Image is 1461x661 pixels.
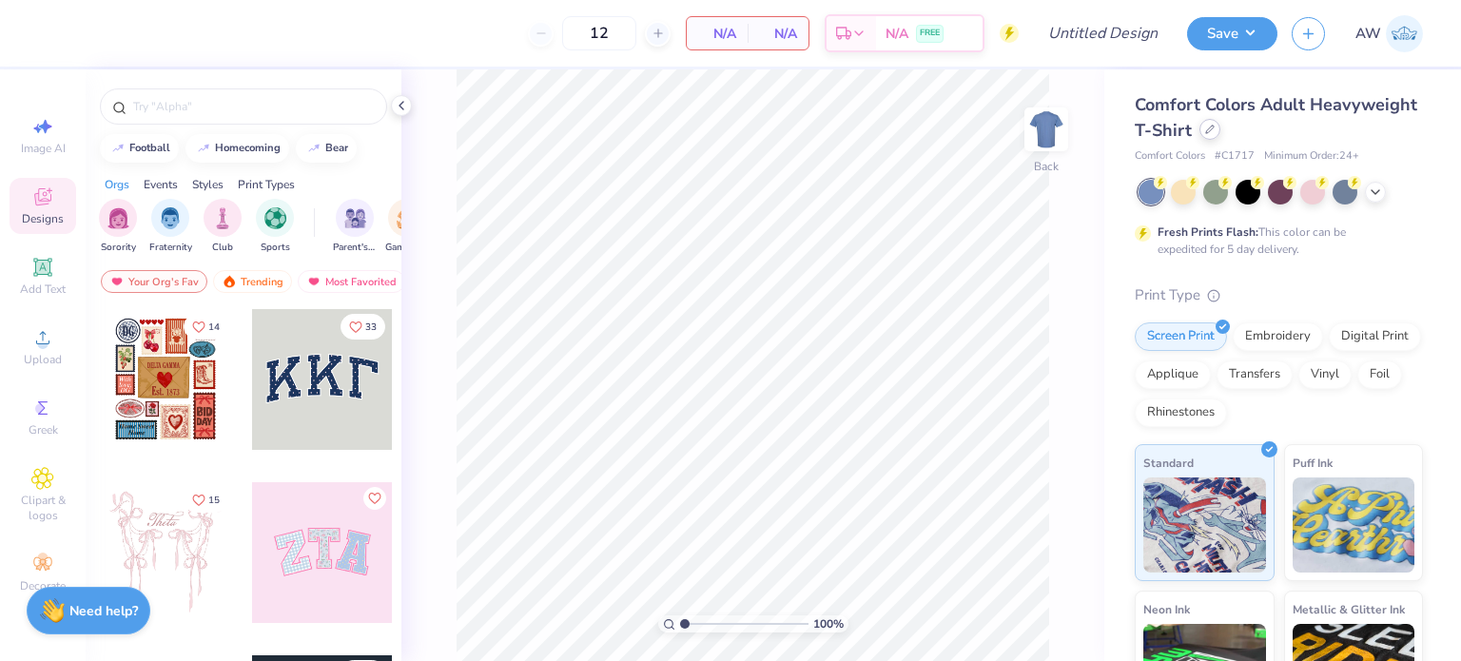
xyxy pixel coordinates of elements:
button: filter button [99,199,137,255]
span: 14 [208,322,220,332]
button: bear [296,134,357,163]
strong: Need help? [69,602,138,620]
div: filter for Game Day [385,199,429,255]
span: Metallic & Glitter Ink [1293,599,1405,619]
div: Vinyl [1298,360,1352,389]
div: filter for Sorority [99,199,137,255]
div: Print Type [1135,284,1423,306]
img: Back [1027,110,1065,148]
div: Styles [192,176,224,193]
img: Club Image [212,207,233,229]
img: trend_line.gif [196,143,211,154]
button: filter button [204,199,242,255]
div: Orgs [105,176,129,193]
img: trending.gif [222,275,237,288]
img: trend_line.gif [306,143,321,154]
span: AW [1355,23,1381,45]
span: Sports [261,241,290,255]
span: Designs [22,211,64,226]
span: N/A [759,24,797,44]
span: Club [212,241,233,255]
span: Sorority [101,241,136,255]
button: filter button [385,199,429,255]
span: Upload [24,352,62,367]
span: Puff Ink [1293,453,1333,473]
span: FREE [920,27,940,40]
img: Sports Image [264,207,286,229]
span: N/A [698,24,736,44]
div: Print Types [238,176,295,193]
div: Applique [1135,360,1211,389]
div: This color can be expedited for 5 day delivery. [1158,224,1392,258]
span: Greek [29,422,58,437]
img: trend_line.gif [110,143,126,154]
span: 100 % [813,615,844,632]
div: filter for Club [204,199,242,255]
span: Image AI [21,141,66,156]
span: Parent's Weekend [333,241,377,255]
button: homecoming [185,134,289,163]
span: 15 [208,496,220,505]
div: homecoming [215,143,281,153]
img: Andrew Wells [1386,15,1423,52]
div: Screen Print [1135,322,1227,351]
button: football [100,134,179,163]
img: most_fav.gif [109,275,125,288]
div: Trending [213,270,292,293]
img: Fraternity Image [160,207,181,229]
div: Foil [1357,360,1402,389]
span: Minimum Order: 24 + [1264,148,1359,165]
div: Embroidery [1233,322,1323,351]
div: filter for Fraternity [149,199,192,255]
div: Your Org's Fav [101,270,207,293]
button: Like [184,314,228,340]
div: Rhinestones [1135,399,1227,427]
input: – – [562,16,636,50]
input: Untitled Design [1033,14,1173,52]
button: filter button [256,199,294,255]
div: filter for Parent's Weekend [333,199,377,255]
span: Clipart & logos [10,493,76,523]
span: Comfort Colors [1135,148,1205,165]
span: Fraternity [149,241,192,255]
span: N/A [886,24,908,44]
button: filter button [149,199,192,255]
div: bear [325,143,348,153]
div: filter for Sports [256,199,294,255]
div: Digital Print [1329,322,1421,351]
button: Like [184,487,228,513]
div: Events [144,176,178,193]
span: Game Day [385,241,429,255]
span: Decorate [20,578,66,593]
span: # C1717 [1215,148,1255,165]
span: Comfort Colors Adult Heavyweight T-Shirt [1135,93,1417,142]
button: Like [363,487,386,510]
img: Standard [1143,477,1266,573]
span: Neon Ink [1143,599,1190,619]
div: Most Favorited [298,270,405,293]
input: Try "Alpha" [131,97,375,116]
div: Back [1034,158,1059,175]
img: Game Day Image [397,207,419,229]
a: AW [1355,15,1423,52]
img: Puff Ink [1293,477,1415,573]
span: Standard [1143,453,1194,473]
button: Save [1187,17,1277,50]
img: Parent's Weekend Image [344,207,366,229]
img: most_fav.gif [306,275,321,288]
span: Add Text [20,282,66,297]
div: Transfers [1217,360,1293,389]
button: Like [341,314,385,340]
span: 33 [365,322,377,332]
div: football [129,143,170,153]
img: Sorority Image [107,207,129,229]
button: filter button [333,199,377,255]
strong: Fresh Prints Flash: [1158,224,1258,240]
